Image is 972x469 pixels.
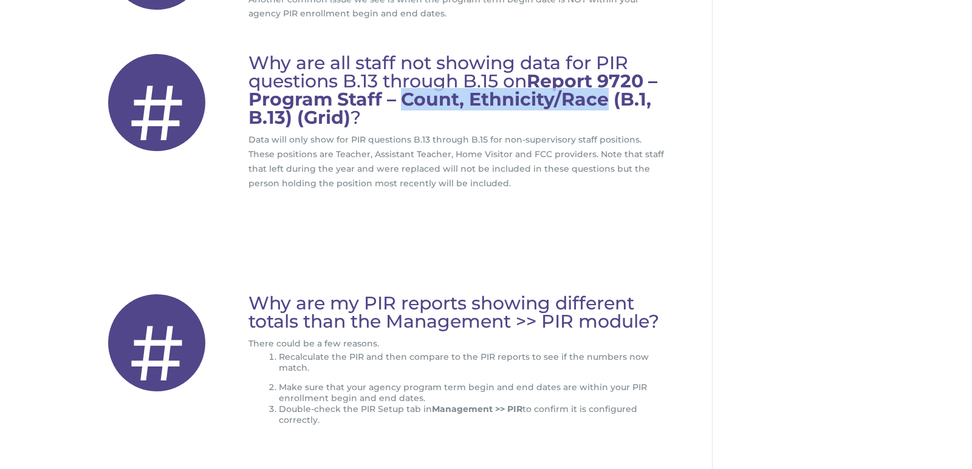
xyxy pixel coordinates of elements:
[248,133,670,191] p: Data will only show for PIR questions B.13 through B.15 for non-supervisory staff positions. Thes...
[279,351,670,373] li: Recalculate the PIR and then compare to the PIR reports to see if the numbers now match.
[432,403,522,414] strong: Management >> PIR
[248,294,670,337] h1: Why are my PIR reports showing different totals than the Management >> PIR module?
[108,54,205,151] div: #2
[248,54,670,133] h1: Why are all staff not showing data for PIR questions B.13 through B.15 on ?
[248,70,657,129] strong: Report 9720 – Program Staff – Count, Ethnicity/Race (B.1, B.13) (Grid)
[279,403,670,425] li: Double-check the PIR Setup tab in to confirm it is configured correctly.
[108,294,205,391] div: #3
[279,382,670,403] li: Make sure that your agency program term begin and end dates are within your PIR enrollment begin ...
[248,337,670,351] p: There could be a few reasons.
